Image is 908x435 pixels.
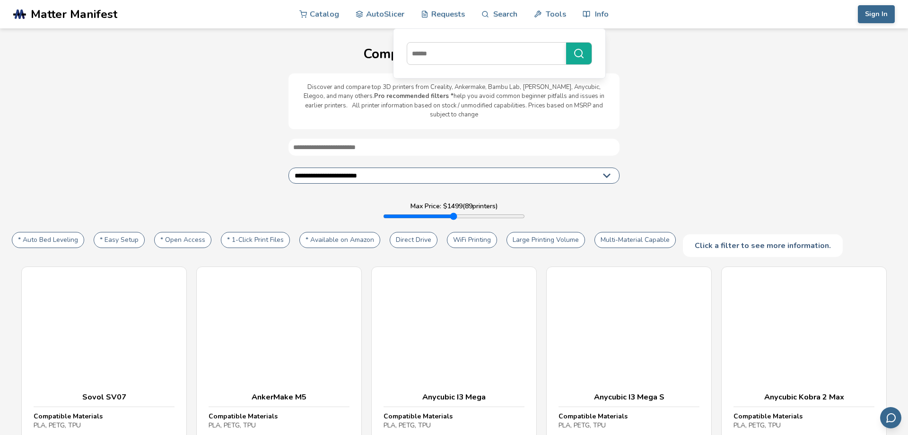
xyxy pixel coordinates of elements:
[299,232,380,248] button: * Available on Amazon
[12,232,84,248] button: * Auto Bed Leveling
[94,232,145,248] button: * Easy Setup
[410,203,498,210] label: Max Price: $ 1499 ( 89 printers)
[221,232,290,248] button: * 1-Click Print Files
[447,232,497,248] button: WiFi Printing
[733,412,803,421] strong: Compatible Materials
[209,421,256,430] span: PLA, PETG, TPU
[880,407,901,428] button: Send feedback via email
[34,412,103,421] strong: Compatible Materials
[31,8,117,21] span: Matter Manifest
[559,421,606,430] span: PLA, PETG, TPU
[858,5,895,23] button: Sign In
[374,92,454,100] b: Pro recommended filters *
[733,392,874,402] h3: Anycubic Kobra 2 Max
[154,232,211,248] button: * Open Access
[34,392,175,402] h3: Sovol SV07
[209,392,349,402] h3: AnkerMake M5
[384,421,431,430] span: PLA, PETG, TPU
[594,232,676,248] button: Multi-Material Capable
[384,412,453,421] strong: Compatible Materials
[298,83,610,120] p: Discover and compare top 3D printers from Creality, Ankermake, Bambu Lab, [PERSON_NAME], Anycubic...
[9,47,899,62] h1: Compare Popular 3D Printers
[384,392,524,402] h3: Anycubic I3 Mega
[559,412,628,421] strong: Compatible Materials
[506,232,585,248] button: Large Printing Volume
[209,412,278,421] strong: Compatible Materials
[390,232,437,248] button: Direct Drive
[733,421,781,430] span: PLA, PETG, TPU
[683,234,843,257] div: Click a filter to see more information.
[34,421,81,430] span: PLA, PETG, TPU
[559,392,699,402] h3: Anycubic I3 Mega S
